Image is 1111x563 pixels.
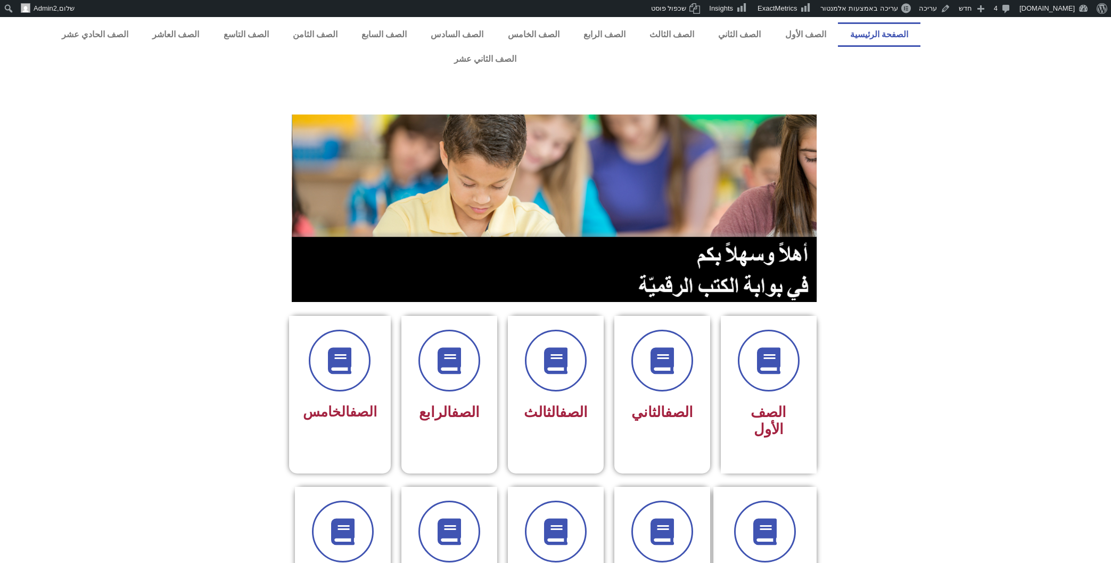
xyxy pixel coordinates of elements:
[451,404,480,421] a: الصف
[559,404,588,421] a: الصف
[751,404,786,438] span: الصف الأول
[524,404,588,421] span: الثالث
[820,4,898,12] span: עריכה באמצעות אלמנטור
[773,22,838,47] a: الصف الأول
[34,4,57,12] span: Admin2
[638,22,706,47] a: الصف الثالث
[50,22,141,47] a: الصف الحادي عشر
[350,22,419,47] a: الصف السابع
[350,404,377,420] a: الصف
[631,404,693,421] span: الثاني
[665,404,693,421] a: الصف
[571,22,637,47] a: الصف الرابع
[419,22,496,47] a: الصف السادس
[419,404,480,421] span: الرابع
[281,22,349,47] a: الصف الثامن
[50,47,920,71] a: الصف الثاني عشر
[211,22,281,47] a: الصف التاسع
[758,4,797,12] span: ExactMetrics
[141,22,211,47] a: الصف العاشر
[709,4,733,12] span: Insights
[838,22,920,47] a: الصفحة الرئيسية
[303,404,377,420] span: الخامس
[496,22,571,47] a: الصف الخامس
[706,22,773,47] a: الصف الثاني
